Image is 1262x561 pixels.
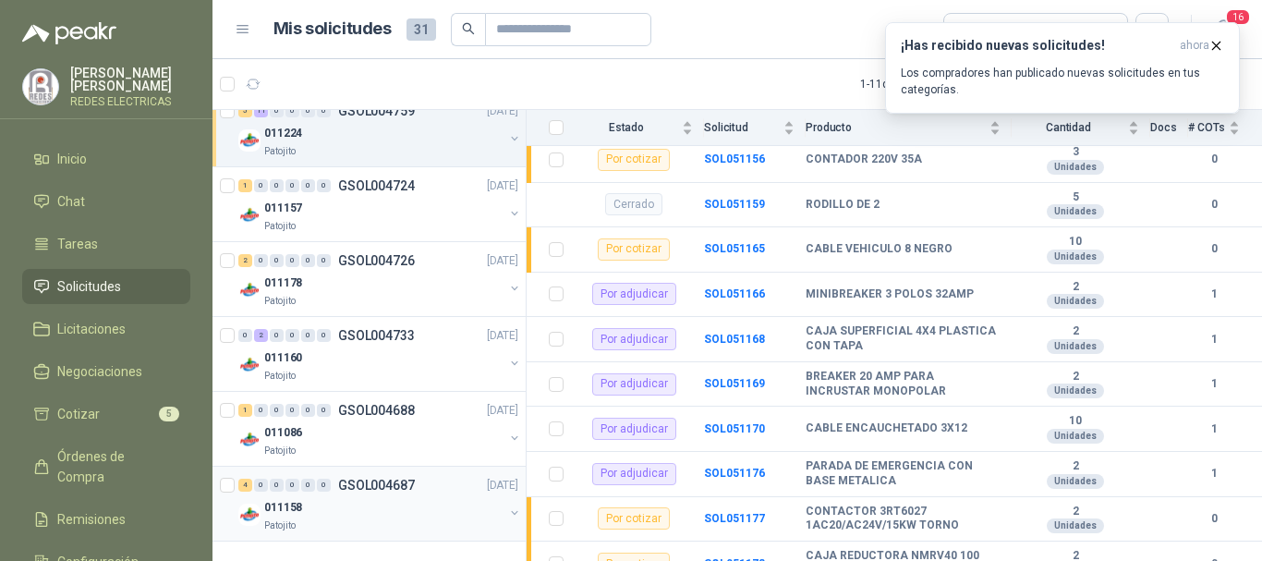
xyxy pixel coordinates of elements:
a: Negociaciones [22,354,190,389]
div: Por cotizar [598,238,670,261]
div: 2 [254,329,268,342]
th: Solicitud [704,110,806,146]
div: Unidades [1047,250,1104,264]
a: SOL051166 [704,287,765,300]
b: PARADA DE EMERGENCIA CON BASE METALICA [806,459,1001,488]
div: Por adjudicar [592,283,676,305]
b: RODILLO DE 2 [806,198,880,213]
p: [DATE] [487,103,518,120]
p: [DATE] [487,402,518,420]
p: [DATE] [487,252,518,270]
div: 5 [238,104,252,117]
b: 2 [1012,280,1139,295]
p: 011178 [264,274,302,292]
p: 011157 [264,200,302,217]
span: ahora [1180,38,1209,54]
div: 0 [254,404,268,417]
span: Remisiones [57,509,126,530]
div: 0 [285,104,299,117]
p: Patojito [264,219,296,234]
a: 1 0 0 0 0 0 GSOL004688[DATE] Company Logo011086Patojito [238,399,522,458]
div: 0 [270,254,284,267]
b: 2 [1012,505,1139,519]
b: 3 [1012,145,1139,160]
p: GSOL004724 [338,179,415,192]
a: SOL051165 [704,242,765,255]
img: Company Logo [238,204,261,226]
a: SOL051168 [704,333,765,346]
img: Company Logo [238,429,261,451]
div: 0 [317,479,331,492]
p: 011086 [264,424,302,442]
p: Patojito [264,144,296,159]
a: SOL051169 [704,377,765,390]
a: 1 0 0 0 0 0 GSOL004724[DATE] Company Logo011157Patojito [238,175,522,234]
b: CABLE ENCAUCHETADO 3X12 [806,421,967,436]
div: Por adjudicar [592,373,676,396]
a: Remisiones [22,502,190,537]
a: Inicio [22,141,190,177]
div: Todas [955,19,994,40]
h3: ¡Has recibido nuevas solicitudes! [901,38,1172,54]
a: SOL051159 [704,198,765,211]
a: SOL051156 [704,152,765,165]
div: 0 [254,179,268,192]
span: Solicitud [704,121,780,134]
div: 4 [238,479,252,492]
b: 2 [1012,324,1139,339]
p: Patojito [264,444,296,458]
div: 0 [238,329,252,342]
div: 0 [254,479,268,492]
span: Negociaciones [57,361,142,382]
p: Patojito [264,369,296,384]
b: CABLE VEHICULO 8 NEGRO [806,242,953,257]
div: Unidades [1047,429,1104,444]
b: CONTACTOR 3RT6027 1AC20/AC24V/15KW TORNO [806,505,1001,533]
img: Logo peakr [22,22,116,44]
div: 2 [238,254,252,267]
p: GSOL004687 [338,479,415,492]
th: Estado [575,110,704,146]
p: [DATE] [487,327,518,345]
div: 0 [285,329,299,342]
span: Cotizar [57,404,100,424]
div: 0 [285,179,299,192]
div: Por cotizar [598,149,670,171]
a: Tareas [22,226,190,262]
a: SOL051170 [704,422,765,435]
b: BREAKER 20 AMP PARA INCRUSTAR MONOPOLAR [806,370,1001,398]
div: 0 [270,179,284,192]
span: Solicitudes [57,276,121,297]
b: 2 [1012,459,1139,474]
div: 0 [317,329,331,342]
div: 0 [301,254,315,267]
div: 0 [317,404,331,417]
div: Por adjudicar [592,418,676,440]
button: 16 [1207,13,1240,46]
b: 10 [1012,414,1139,429]
div: Por adjudicar [592,328,676,350]
div: 0 [301,404,315,417]
div: 0 [301,179,315,192]
a: Cotizar5 [22,396,190,432]
p: REDES ELECTRICAS [70,96,190,107]
div: Unidades [1047,384,1104,398]
div: 0 [270,479,284,492]
div: 1 - 11 de 11 [860,69,967,99]
img: Company Logo [23,69,58,104]
div: Unidades [1047,204,1104,219]
div: Unidades [1047,518,1104,533]
img: Company Logo [238,129,261,152]
a: 5 11 0 0 0 0 GSOL004759[DATE] Company Logo011224Patojito [238,100,522,159]
img: Company Logo [238,354,261,376]
b: 1 [1188,421,1240,438]
p: GSOL004688 [338,404,415,417]
div: 0 [301,329,315,342]
b: 1 [1188,331,1240,348]
div: 1 [238,179,252,192]
b: 0 [1188,510,1240,528]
